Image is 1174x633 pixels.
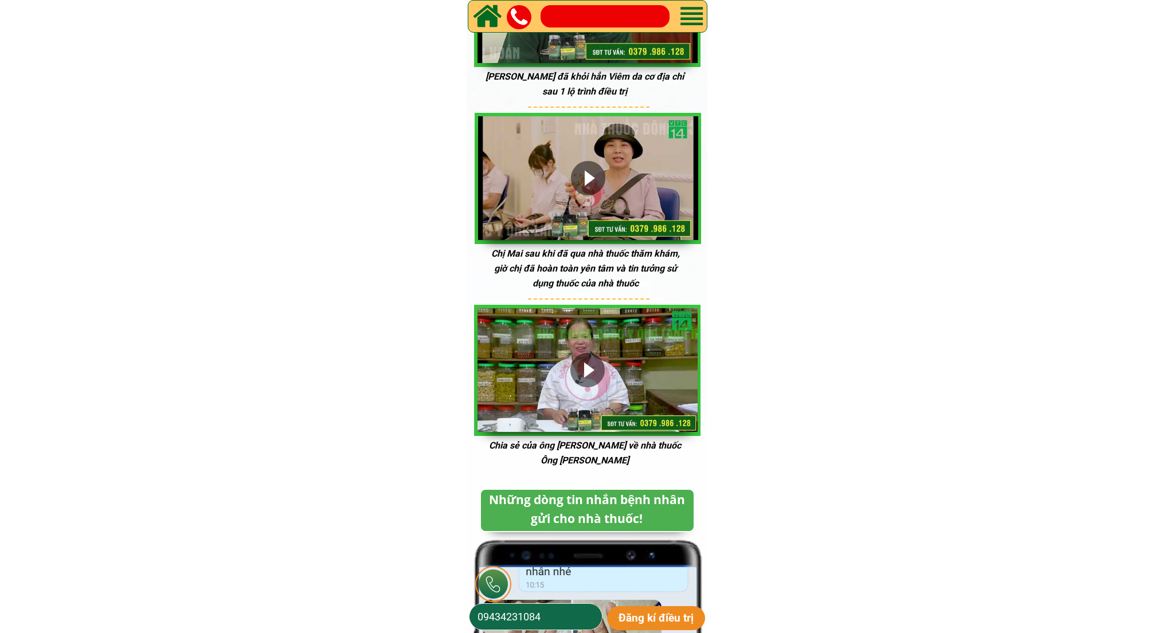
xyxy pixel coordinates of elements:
h3: Chia sẻ của ông [PERSON_NAME] về nhà thuốc Ông [PERSON_NAME] [483,438,686,467]
input: Số điện thoại [475,604,597,630]
h2: Những dòng tin nhắn bệnh nhân gửi cho nhà thuốc! [483,490,690,529]
p: Đăng kí điều trị [607,606,705,630]
h3: [PERSON_NAME] đã khỏi hẳn Viêm da cơ địa chỉ sau 1 lộ trình điều trị [483,69,686,99]
h3: Chị Mai sau khi đã qua nhà thuốc thăm khám, giờ chị đã hoàn toàn yên tâm và tin tưởng sử dụng thu... [484,246,687,290]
